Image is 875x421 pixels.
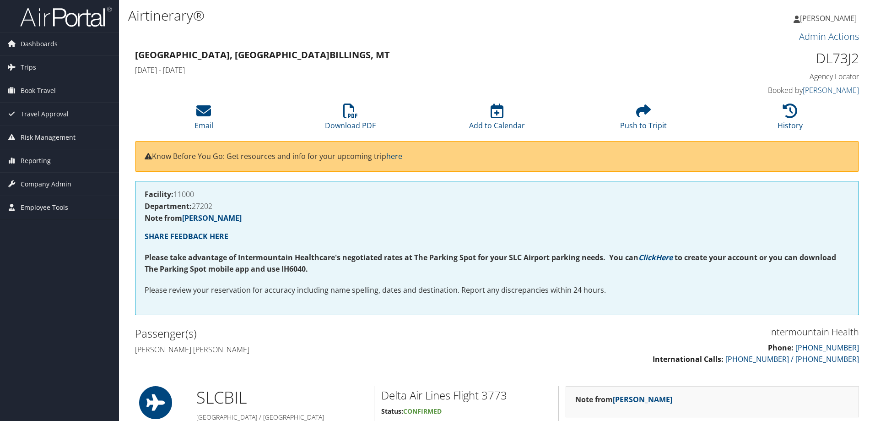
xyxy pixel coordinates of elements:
[21,196,68,219] span: Employee Tools
[145,202,849,210] h4: 27202
[403,407,442,416] span: Confirmed
[653,354,724,364] strong: International Calls:
[620,109,667,131] a: Push to Tripit
[325,109,376,131] a: Download PDF
[778,109,803,131] a: History
[135,326,490,341] h2: Passenger(s)
[135,344,490,355] h4: [PERSON_NAME] [PERSON_NAME]
[21,149,51,172] span: Reporting
[381,388,551,403] h2: Delta Air Lines Flight 3773
[688,71,859,82] h4: Agency Locator
[656,252,673,262] a: Here
[21,103,69,126] span: Travel Approval
[128,6,620,25] h1: Airtinerary®
[194,109,213,131] a: Email
[20,6,112,27] img: airportal-logo.png
[386,151,402,161] a: here
[21,126,76,149] span: Risk Management
[795,343,859,353] a: [PHONE_NUMBER]
[21,79,56,102] span: Book Travel
[638,252,656,262] a: Click
[135,65,675,75] h4: [DATE] - [DATE]
[688,49,859,68] h1: DL73J2
[145,252,638,262] strong: Please take advantage of Intermountain Healthcare's negotiated rates at The Parking Spot for your...
[21,33,58,55] span: Dashboards
[613,394,672,405] a: [PERSON_NAME]
[794,5,866,32] a: [PERSON_NAME]
[381,407,403,416] strong: Status:
[145,191,849,198] h4: 11000
[21,173,71,196] span: Company Admin
[688,85,859,95] h4: Booked by
[469,109,525,131] a: Add to Calendar
[196,386,367,409] h1: SLC BIL
[182,213,242,223] a: [PERSON_NAME]
[145,151,849,163] p: Know Before You Go: Get resources and info for your upcoming trip
[803,85,859,95] a: [PERSON_NAME]
[145,231,228,241] a: SHARE FEEDBACK HERE
[504,326,859,339] h3: Intermountain Health
[725,354,859,364] a: [PHONE_NUMBER] / [PHONE_NUMBER]
[145,189,173,199] strong: Facility:
[145,213,242,223] strong: Note from
[575,394,672,405] strong: Note from
[768,343,794,353] strong: Phone:
[135,49,390,61] strong: [GEOGRAPHIC_DATA], [GEOGRAPHIC_DATA] Billings, MT
[145,201,192,211] strong: Department:
[799,30,859,43] a: Admin Actions
[145,284,849,296] p: Please review your reservation for accuracy including name spelling, dates and destination. Repor...
[21,56,36,79] span: Trips
[800,13,857,23] span: [PERSON_NAME]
